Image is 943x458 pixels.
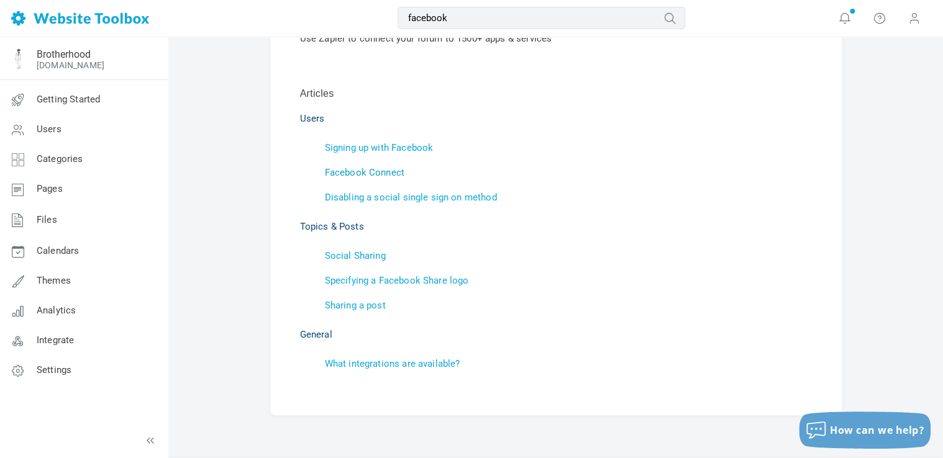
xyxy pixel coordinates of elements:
[325,142,434,153] a: Signing up with Facebook
[37,335,74,346] span: Integrate
[37,364,71,375] span: Settings
[37,94,100,105] span: Getting Started
[37,123,61,135] span: Users
[37,60,104,70] a: [DOMAIN_NAME]
[398,7,685,29] input: Tell us what you're looking for
[799,411,931,449] button: How can we help?
[300,113,325,124] a: Users
[37,275,71,286] span: Themes
[300,31,812,46] div: Use Zapier to connect your forum to 1500+ apps & services
[37,153,83,164] span: Categories
[37,183,63,194] span: Pages
[8,49,28,69] img: Facebook%20Profile%20Pic%20Guy%20Blue%20Best.png
[300,221,364,232] a: Topics & Posts
[325,300,386,311] a: Sharing a post
[37,48,91,60] a: Brotherhood
[325,250,386,261] a: Social Sharing
[830,423,924,437] span: How can we help?
[37,245,79,256] span: Calendars
[37,305,76,316] span: Analytics
[37,214,57,225] span: Files
[325,358,460,369] a: What integrations are available?
[300,86,812,101] p: Articles
[325,167,404,178] a: Facebook Connect
[325,192,497,203] a: Disabling a social single sign on method
[325,275,469,286] a: Specifying a Facebook Share logo
[300,329,332,340] a: General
